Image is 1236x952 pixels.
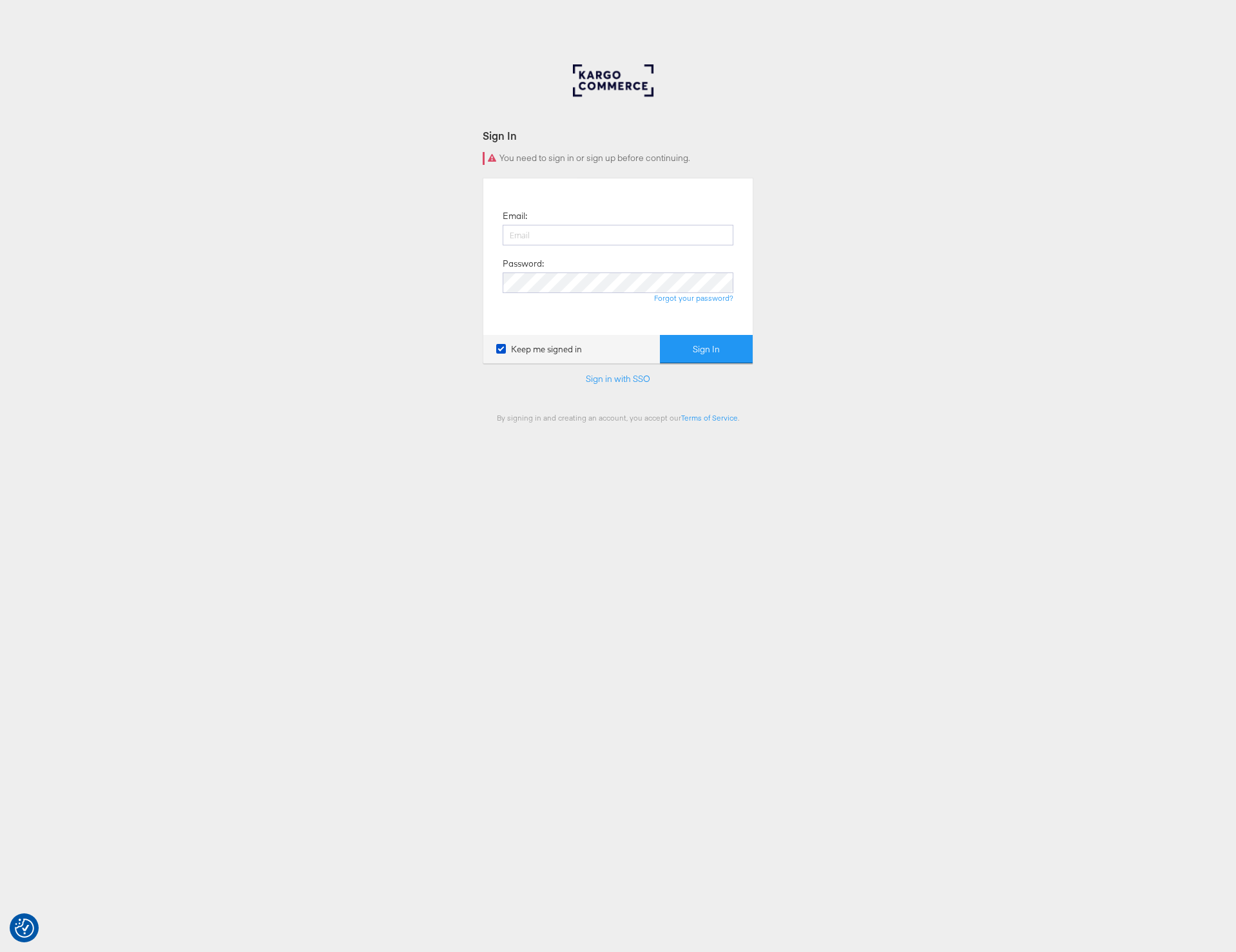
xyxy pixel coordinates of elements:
[15,919,34,938] img: Revisit consent button
[15,919,34,938] button: Consent Preferences
[483,152,753,165] div: You need to sign in or sign up before continuing.
[496,343,582,356] label: Keep me signed in
[483,413,753,423] div: By signing in and creating an account, you accept our .
[503,258,544,270] label: Password:
[586,373,650,385] a: Sign in with SSO
[483,128,753,143] div: Sign In
[654,293,733,303] a: Forgot your password?
[503,210,527,222] label: Email:
[660,335,753,364] button: Sign In
[503,225,733,245] input: Email
[681,413,738,423] a: Terms of Service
